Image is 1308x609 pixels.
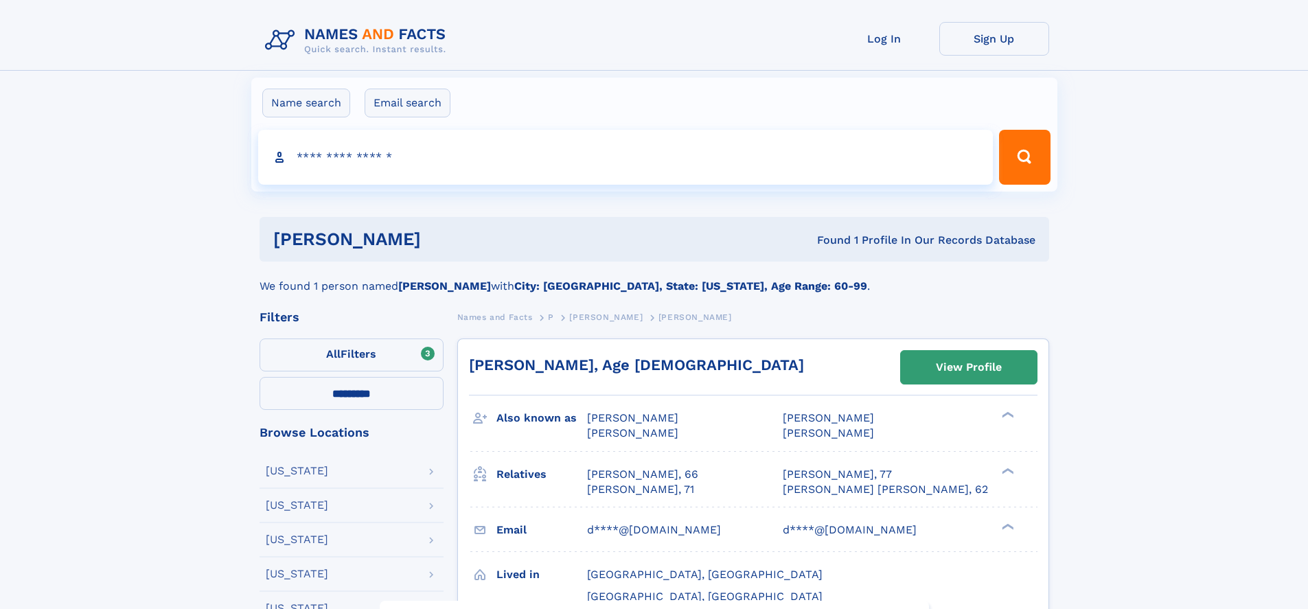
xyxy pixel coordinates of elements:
[266,534,328,545] div: [US_STATE]
[496,463,587,486] h3: Relatives
[496,563,587,586] h3: Lived in
[496,406,587,430] h3: Also known as
[569,312,643,322] span: [PERSON_NAME]
[829,22,939,56] a: Log In
[783,411,874,424] span: [PERSON_NAME]
[496,518,587,542] h3: Email
[514,279,867,292] b: City: [GEOGRAPHIC_DATA], State: [US_STATE], Age Range: 60-99
[998,411,1015,420] div: ❯
[998,466,1015,475] div: ❯
[587,568,823,581] span: [GEOGRAPHIC_DATA], [GEOGRAPHIC_DATA]
[457,308,533,325] a: Names and Facts
[273,231,619,248] h1: [PERSON_NAME]
[901,351,1037,384] a: View Profile
[365,89,450,117] label: Email search
[266,568,328,579] div: [US_STATE]
[569,308,643,325] a: [PERSON_NAME]
[262,89,350,117] label: Name search
[548,308,554,325] a: P
[658,312,732,322] span: [PERSON_NAME]
[548,312,554,322] span: P
[266,500,328,511] div: [US_STATE]
[587,590,823,603] span: [GEOGRAPHIC_DATA], [GEOGRAPHIC_DATA]
[936,352,1002,383] div: View Profile
[469,356,804,374] a: [PERSON_NAME], Age [DEMOGRAPHIC_DATA]
[998,522,1015,531] div: ❯
[939,22,1049,56] a: Sign Up
[260,311,444,323] div: Filters
[326,347,341,360] span: All
[587,482,694,497] a: [PERSON_NAME], 71
[260,426,444,439] div: Browse Locations
[783,482,988,497] a: [PERSON_NAME] [PERSON_NAME], 62
[587,411,678,424] span: [PERSON_NAME]
[260,262,1049,295] div: We found 1 person named with .
[783,467,892,482] a: [PERSON_NAME], 77
[587,426,678,439] span: [PERSON_NAME]
[260,338,444,371] label: Filters
[398,279,491,292] b: [PERSON_NAME]
[258,130,994,185] input: search input
[587,467,698,482] a: [PERSON_NAME], 66
[266,466,328,476] div: [US_STATE]
[783,426,874,439] span: [PERSON_NAME]
[260,22,457,59] img: Logo Names and Facts
[619,233,1035,248] div: Found 1 Profile In Our Records Database
[999,130,1050,185] button: Search Button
